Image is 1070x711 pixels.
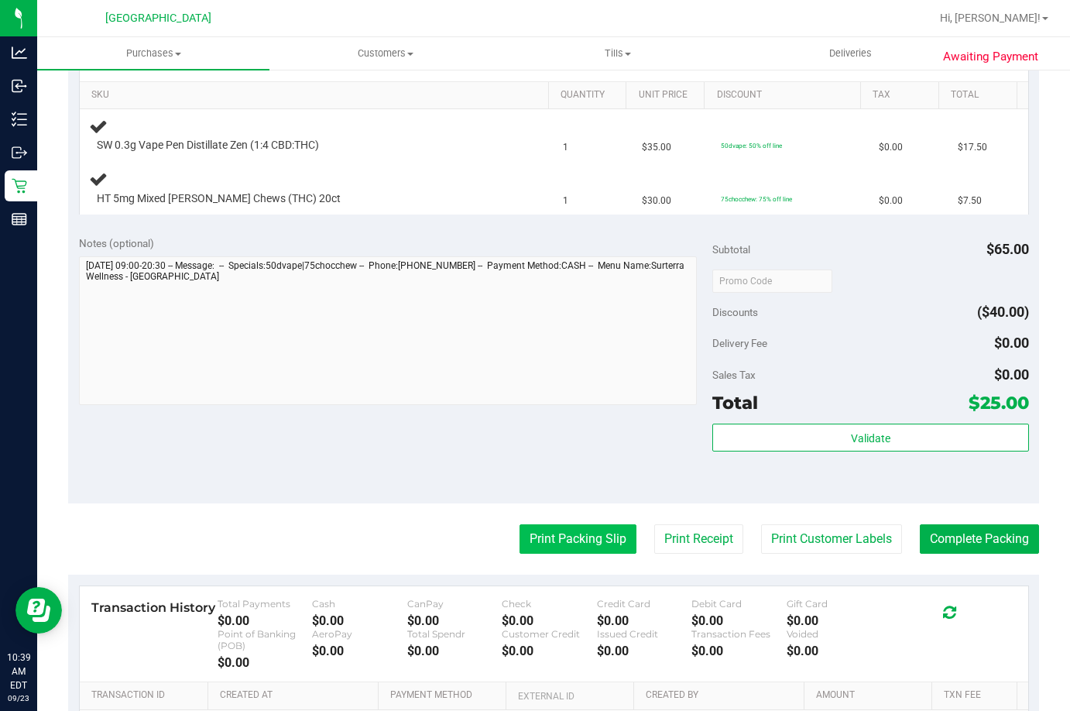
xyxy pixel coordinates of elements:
span: HT 5mg Mixed [PERSON_NAME] Chews (THC) 20ct [97,191,341,206]
span: $0.00 [879,140,903,155]
span: Deliveries [808,46,893,60]
div: CanPay [407,598,502,610]
a: Tills [502,37,734,70]
span: $35.00 [642,140,671,155]
input: Promo Code [712,270,832,293]
inline-svg: Reports [12,211,27,227]
button: Print Receipt [654,524,743,554]
span: Delivery Fee [712,337,767,349]
div: Total Payments [218,598,312,610]
a: Created At [220,689,372,702]
th: External ID [506,682,633,710]
span: 1 [563,140,568,155]
div: $0.00 [502,644,596,658]
span: SW 0.3g Vape Pen Distillate Zen (1:4 CBD:THC) [97,138,319,153]
span: ($40.00) [977,304,1029,320]
div: Transaction Fees [691,628,786,640]
span: Tills [502,46,733,60]
p: 09/23 [7,692,30,704]
div: Customer Credit [502,628,596,640]
span: 75chocchew: 75% off line [721,195,792,203]
span: $17.50 [958,140,987,155]
div: Issued Credit [597,628,691,640]
div: $0.00 [407,613,502,628]
span: $65.00 [986,241,1029,257]
div: $0.00 [597,644,691,658]
div: $0.00 [597,613,691,628]
span: $7.50 [958,194,982,208]
a: Customers [269,37,502,70]
a: Discount [717,89,855,101]
div: $0.00 [312,644,406,658]
button: Print Customer Labels [761,524,902,554]
span: Sales Tax [712,369,756,381]
inline-svg: Inventory [12,112,27,127]
inline-svg: Retail [12,178,27,194]
span: 1 [563,194,568,208]
div: $0.00 [787,613,881,628]
span: Customers [270,46,501,60]
span: Discounts [712,298,758,326]
div: Voided [787,628,881,640]
div: $0.00 [407,644,502,658]
div: $0.00 [691,644,786,658]
span: $0.00 [879,194,903,208]
div: Debit Card [691,598,786,610]
a: Created By [646,689,797,702]
a: SKU [91,89,542,101]
a: Payment Method [390,689,499,702]
a: Txn Fee [944,689,1010,702]
div: Check [502,598,596,610]
span: Notes (optional) [79,237,154,249]
span: Awaiting Payment [943,48,1038,66]
div: $0.00 [691,613,786,628]
inline-svg: Outbound [12,145,27,160]
div: $0.00 [502,613,596,628]
iframe: Resource center [15,587,62,634]
inline-svg: Inbound [12,78,27,94]
span: $0.00 [994,366,1029,383]
div: Point of Banking (POB) [218,628,312,651]
div: Cash [312,598,406,610]
a: Deliveries [734,37,966,70]
div: AeroPay [312,628,406,640]
span: 50dvape: 50% off line [721,142,782,149]
div: Credit Card [597,598,691,610]
span: Hi, [PERSON_NAME]! [940,12,1041,24]
div: $0.00 [218,613,312,628]
span: [GEOGRAPHIC_DATA] [105,12,211,25]
a: Amount [816,689,925,702]
p: 10:39 AM EDT [7,651,30,692]
span: $25.00 [969,392,1029,414]
button: Print Packing Slip [520,524,636,554]
inline-svg: Analytics [12,45,27,60]
div: $0.00 [312,613,406,628]
div: Total Spendr [407,628,502,640]
span: $0.00 [994,335,1029,351]
div: $0.00 [218,655,312,670]
span: Validate [851,432,890,445]
button: Validate [712,424,1029,452]
span: Subtotal [712,243,750,256]
a: Unit Price [639,89,698,101]
span: Total [712,392,758,414]
a: Total [951,89,1010,101]
a: Transaction ID [91,689,201,702]
div: $0.00 [787,644,881,658]
a: Quantity [561,89,620,101]
span: Purchases [37,46,269,60]
div: Gift Card [787,598,881,610]
button: Complete Packing [920,524,1039,554]
a: Tax [873,89,932,101]
a: Purchases [37,37,269,70]
span: $30.00 [642,194,671,208]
